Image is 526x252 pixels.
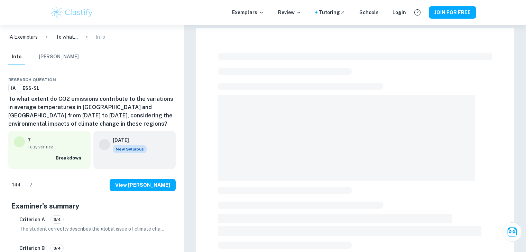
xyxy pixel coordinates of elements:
h6: To what extent do CO2 emissions contribute to the variations in average temperatures in [GEOGRAPH... [8,95,176,128]
a: ESS-SL [20,84,42,93]
a: Tutoring [319,9,345,16]
div: Share [149,76,155,84]
img: Clastify logo [50,6,94,19]
span: 7 [26,182,36,188]
a: Schools [359,9,379,16]
span: New Syllabus [113,145,147,153]
div: Report issue [170,76,176,84]
div: Download [156,76,162,84]
button: [PERSON_NAME] [39,49,79,65]
button: Breakdown [54,153,85,163]
div: Like [8,180,24,191]
button: Ask Clai [502,222,522,242]
p: Exemplars [232,9,264,16]
p: 7 [28,136,31,144]
p: The student correctly describes the global issue of climate change and its local impacts in [GEOG... [19,225,165,233]
div: Bookmark [163,76,169,84]
h6: Criterion B [19,244,45,252]
p: Info [96,33,105,41]
button: JOIN FOR FREE [429,6,476,19]
p: Review [278,9,302,16]
h6: Criterion A [19,216,45,223]
span: 144 [8,182,24,188]
span: Research question [8,77,56,83]
span: IA [9,85,18,92]
div: Starting from the May 2026 session, the ESS IA requirements have changed. We created this exempla... [113,145,147,153]
span: ESS-SL [20,85,42,92]
h6: [DATE] [113,136,141,144]
a: Login [393,9,406,16]
span: 3/4 [51,245,63,251]
button: Help and Feedback [412,7,423,18]
span: 3/4 [51,216,63,223]
button: View [PERSON_NAME] [110,179,176,191]
h5: Examiner's summary [11,201,173,211]
p: To what extent do CO2 emissions contribute to the variations in average temperatures in [GEOGRAPH... [56,33,78,41]
button: Info [8,49,25,65]
div: Dislike [26,180,36,191]
a: IA [8,84,18,93]
span: Fully verified [28,144,85,150]
a: IA Exemplars [8,33,38,41]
